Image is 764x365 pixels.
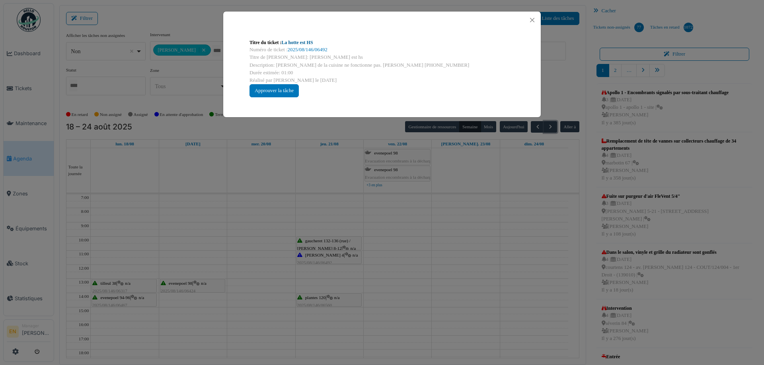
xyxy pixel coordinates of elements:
div: Réalisé par [PERSON_NAME] le [DATE] [249,77,515,84]
div: Titre de [PERSON_NAME]: [PERSON_NAME] est hs [249,54,515,61]
div: Titre du ticket : [249,39,515,46]
div: Description: [PERSON_NAME] de la cuisine ne fonctionne pas. [PERSON_NAME] [PHONE_NUMBER] [249,62,515,69]
div: Durée estimée: 01:00 [249,69,515,77]
a: La hotte est HS [282,40,313,45]
div: Numéro de ticket : [249,46,515,54]
div: Approuver la tâche [249,84,299,97]
a: 2025/08/146/06492 [288,47,327,52]
button: Close [527,15,538,25]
